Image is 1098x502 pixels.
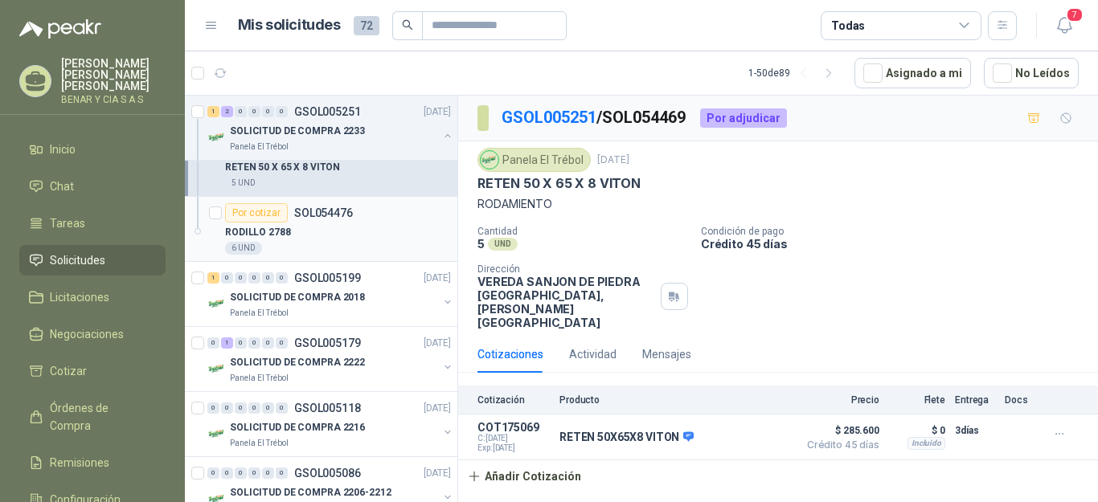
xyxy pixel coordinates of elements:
a: Tareas [19,208,166,239]
span: Solicitudes [50,251,105,269]
a: 0 0 0 0 0 0 GSOL005118[DATE] Company LogoSOLICITUD DE COMPRA 2216Panela El Trébol [207,398,454,450]
p: RETEN 50 X 65 X 8 VITON [225,160,340,175]
div: Por adjudicar [700,108,787,128]
p: GSOL005179 [294,337,361,349]
p: Precio [799,394,879,406]
div: 0 [262,402,274,414]
div: 5 UND [225,177,262,190]
img: Company Logo [207,128,227,147]
a: 0 1 0 0 0 0 GSOL005179[DATE] Company LogoSOLICITUD DE COMPRA 2222Panela El Trébol [207,333,454,385]
p: / SOL054469 [502,105,687,130]
div: 0 [207,467,219,479]
div: 0 [235,272,247,284]
span: Órdenes de Compra [50,399,150,435]
div: 0 [276,337,288,349]
img: Company Logo [207,424,227,443]
p: 3 días [955,421,995,440]
span: 72 [354,16,379,35]
a: Por cotizarSOL054476RODILLO 27886 UND [185,197,457,262]
p: [DATE] [424,466,451,481]
button: Asignado a mi [854,58,971,88]
p: SOLICITUD DE COMPRA 2222 [230,355,365,370]
span: $ 285.600 [799,421,879,440]
p: [DATE] [424,271,451,286]
p: SOL054476 [294,207,353,218]
a: Chat [19,171,166,202]
p: GSOL005086 [294,467,361,479]
p: Panela El Trébol [230,372,289,385]
p: COT175069 [477,421,550,434]
p: Docs [1005,394,1037,406]
p: Crédito 45 días [701,237,1092,251]
p: VEREDA SANJON DE PIEDRA [GEOGRAPHIC_DATA] , [PERSON_NAME][GEOGRAPHIC_DATA] [477,275,654,329]
span: C: [DATE] [477,434,550,443]
a: Cotizar [19,356,166,386]
div: 1 [221,337,233,349]
span: Inicio [50,141,76,158]
div: 0 [248,337,260,349]
div: 0 [262,106,274,117]
p: Panela El Trébol [230,307,289,320]
div: 0 [221,402,233,414]
div: 0 [207,402,219,414]
span: search [402,19,413,31]
img: Company Logo [481,151,498,169]
div: 0 [235,467,247,479]
span: Exp: [DATE] [477,443,550,453]
img: Logo peakr [19,19,101,39]
div: 0 [276,467,288,479]
a: 1 2 0 0 0 0 GSOL005251[DATE] Company LogoSOLICITUD DE COMPRA 2233Panela El Trébol [207,102,454,153]
div: UND [488,238,518,251]
a: Negociaciones [19,319,166,349]
div: 0 [262,337,274,349]
div: 0 [221,467,233,479]
p: GSOL005199 [294,272,361,284]
p: SOLICITUD DE COMPRA 2018 [230,290,365,305]
button: No Leídos [984,58,1079,88]
p: GSOL005118 [294,402,361,414]
div: 0 [235,337,247,349]
p: [DATE] [597,153,629,168]
a: Inicio [19,134,166,165]
div: 0 [262,467,274,479]
a: Solicitudes [19,245,166,275]
p: RODILLO 2788 [225,225,291,240]
p: Entrega [955,394,995,406]
span: Crédito 45 días [799,440,879,450]
p: Producto [559,394,789,406]
p: 5 [477,237,485,251]
p: [PERSON_NAME] [PERSON_NAME] [PERSON_NAME] [61,58,166,92]
div: 1 [207,106,219,117]
p: GSOL005251 [294,106,361,117]
a: Órdenes de Compra [19,393,166,441]
a: 1 0 0 0 0 0 GSOL005199[DATE] Company LogoSOLICITUD DE COMPRA 2018Panela El Trébol [207,268,454,320]
span: Licitaciones [50,288,109,306]
div: Incluido [907,437,945,450]
span: Cotizar [50,362,87,380]
p: RETEN 50 X 65 X 8 VITON [477,175,641,192]
div: 1 [207,272,219,284]
span: Chat [50,178,74,195]
p: BENAR Y CIA S A S [61,95,166,104]
div: Cotizaciones [477,345,543,363]
div: 0 [207,337,219,349]
div: 0 [262,272,274,284]
h1: Mis solicitudes [238,14,341,37]
a: GSOL005251 [502,108,596,127]
span: 7 [1066,7,1084,22]
p: $ 0 [889,421,945,440]
p: [DATE] [424,336,451,351]
span: Remisiones [50,454,109,471]
button: Añadir Cotización [458,460,590,492]
div: 0 [248,272,260,284]
div: Mensajes [642,345,691,363]
p: SOLICITUD DE COMPRA 2206-2212 [230,485,391,500]
span: Tareas [50,214,85,232]
div: 0 [248,467,260,479]
div: 0 [276,272,288,284]
div: Actividad [569,345,617,363]
div: Por cotizar [225,203,288,222]
div: 6 UND [225,242,262,255]
p: RODAMIENTO [477,195,1079,213]
p: RETEN 50X65X8 VITON [559,431,694,445]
